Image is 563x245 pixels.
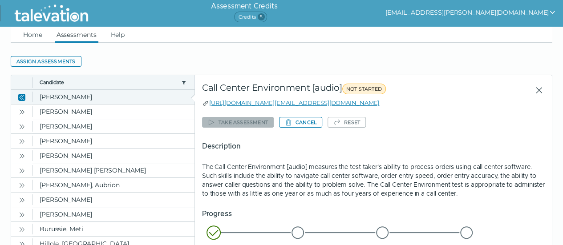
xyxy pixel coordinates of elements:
[528,82,545,98] button: Close
[32,193,194,207] clr-dg-cell: [PERSON_NAME]
[385,7,556,18] button: show user actions
[21,27,44,43] a: Home
[202,117,274,128] button: Take assessment
[18,211,25,218] cds-icon: Open
[109,27,127,43] a: Help
[211,1,277,12] h6: Assessment Credits
[16,106,27,117] button: Open
[32,178,194,192] clr-dg-cell: [PERSON_NAME], Aubrion
[32,134,194,148] clr-dg-cell: [PERSON_NAME]
[32,207,194,221] clr-dg-cell: [PERSON_NAME]
[18,138,25,145] cds-icon: Open
[16,92,27,102] button: Close
[202,82,459,98] div: Call Center Environment [audio]
[32,90,194,104] clr-dg-cell: [PERSON_NAME]
[32,149,194,163] clr-dg-cell: [PERSON_NAME]
[180,79,187,86] button: candidate filter
[16,165,27,176] button: Open
[202,141,545,152] h5: Description
[18,226,25,233] cds-icon: Open
[18,108,25,116] cds-icon: Open
[202,162,545,198] p: The Call Center Environment [audio] measures the test taker's ability to process orders using cal...
[16,224,27,234] button: Open
[18,197,25,204] cds-icon: Open
[209,99,379,106] a: [URL][DOMAIN_NAME][EMAIL_ADDRESS][DOMAIN_NAME]
[18,167,25,174] cds-icon: Open
[258,13,265,20] span: 5
[55,27,98,43] a: Assessments
[16,136,27,146] button: Open
[342,84,386,94] span: NOT STARTED
[16,194,27,205] button: Open
[18,182,25,189] cds-icon: Open
[279,117,322,128] button: Cancel
[328,117,366,128] button: Reset
[32,222,194,236] clr-dg-cell: Burussie, Meti
[234,12,267,22] span: Credits
[18,153,25,160] cds-icon: Open
[32,163,194,177] clr-dg-cell: [PERSON_NAME] [PERSON_NAME]
[11,56,81,67] button: Assign assessments
[18,94,25,101] cds-icon: Close
[16,150,27,161] button: Open
[40,79,178,86] button: Candidate
[202,209,545,219] h5: Progress
[16,180,27,190] button: Open
[16,121,27,132] button: Open
[18,123,25,130] cds-icon: Open
[11,2,92,24] img: Talevation_Logo_Transparent_white.png
[32,104,194,119] clr-dg-cell: [PERSON_NAME]
[32,119,194,133] clr-dg-cell: [PERSON_NAME]
[16,209,27,220] button: Open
